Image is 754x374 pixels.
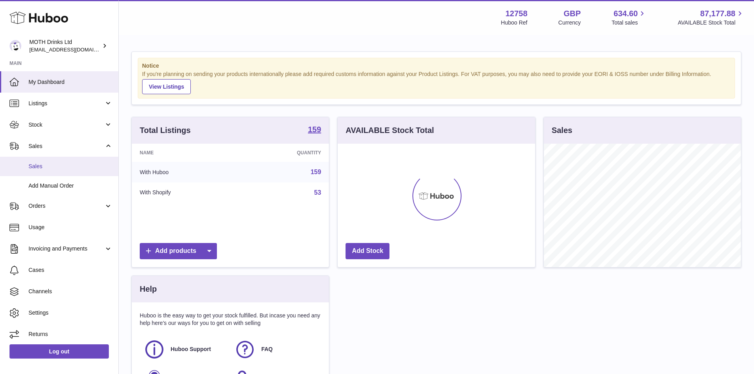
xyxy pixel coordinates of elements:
span: Add Manual Order [28,182,112,190]
div: Huboo Ref [501,19,528,27]
span: Sales [28,163,112,170]
div: If you're planning on sending your products internationally please add required customs informati... [142,70,731,94]
span: FAQ [261,346,273,353]
div: Currency [558,19,581,27]
a: FAQ [234,339,317,360]
a: Add Stock [346,243,389,259]
div: MOTH Drinks Ltd [29,38,101,53]
span: [EMAIL_ADDRESS][DOMAIN_NAME] [29,46,116,53]
span: Settings [28,309,112,317]
span: Usage [28,224,112,231]
span: Invoicing and Payments [28,245,104,252]
strong: GBP [564,8,581,19]
a: 53 [314,189,321,196]
h3: Help [140,284,157,294]
span: Total sales [612,19,647,27]
h3: AVAILABLE Stock Total [346,125,434,136]
strong: Notice [142,62,731,70]
span: Listings [28,100,104,107]
span: 634.60 [613,8,638,19]
span: Sales [28,142,104,150]
a: Huboo Support [144,339,226,360]
strong: 12758 [505,8,528,19]
a: 634.60 Total sales [612,8,647,27]
a: Add products [140,243,217,259]
span: Cases [28,266,112,274]
th: Name [132,144,238,162]
a: Log out [9,344,109,359]
h3: Sales [552,125,572,136]
strong: 159 [308,125,321,133]
span: My Dashboard [28,78,112,86]
a: 159 [311,169,321,175]
span: Channels [28,288,112,295]
span: Returns [28,330,112,338]
td: With Huboo [132,162,238,182]
span: 87,177.88 [700,8,735,19]
a: 87,177.88 AVAILABLE Stock Total [678,8,745,27]
img: internalAdmin-12758@internal.huboo.com [9,40,21,52]
span: AVAILABLE Stock Total [678,19,745,27]
h3: Total Listings [140,125,191,136]
th: Quantity [238,144,329,162]
span: Stock [28,121,104,129]
a: View Listings [142,79,191,94]
td: With Shopify [132,182,238,203]
span: Huboo Support [171,346,211,353]
span: Orders [28,202,104,210]
a: 159 [308,125,321,135]
p: Huboo is the easy way to get your stock fulfilled. But incase you need any help here's our ways f... [140,312,321,327]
